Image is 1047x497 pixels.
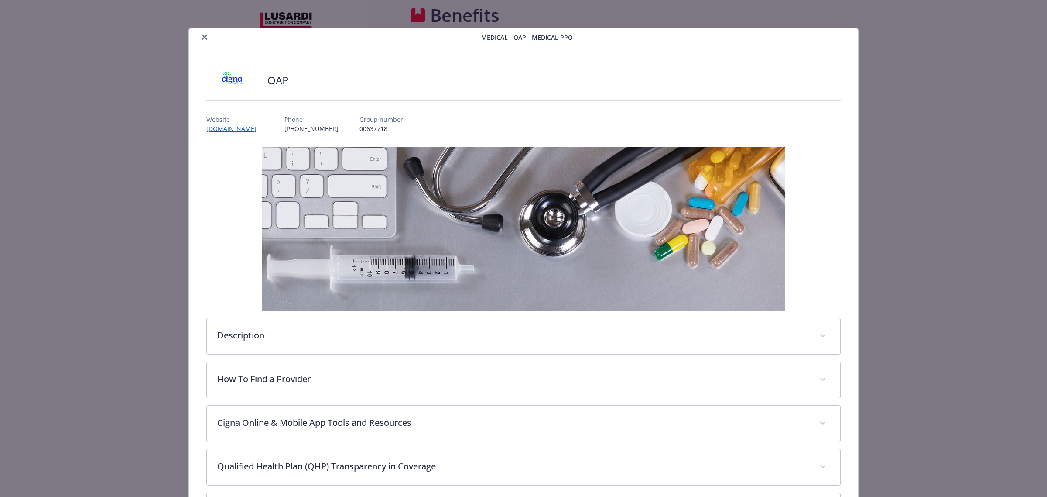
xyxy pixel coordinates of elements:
[359,115,403,124] p: Group number
[481,33,573,42] span: Medical - OAP - Medical PPO
[207,362,840,398] div: How To Find a Provider
[206,124,263,133] a: [DOMAIN_NAME]
[284,115,339,124] p: Phone
[199,32,210,42] button: close
[207,318,840,354] div: Description
[206,67,259,93] img: CIGNA
[359,124,403,133] p: 00637718
[217,416,809,429] p: Cigna Online & Mobile App Tools and Resources
[267,73,288,88] h2: OAP
[207,406,840,442] div: Cigna Online & Mobile App Tools and Resources
[284,124,339,133] p: [PHONE_NUMBER]
[217,460,809,473] p: Qualified Health Plan (QHP) Transparency in Coverage
[217,329,809,342] p: Description
[206,115,263,124] p: Website
[262,147,785,311] img: banner
[207,449,840,485] div: Qualified Health Plan (QHP) Transparency in Coverage
[217,373,809,386] p: How To Find a Provider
